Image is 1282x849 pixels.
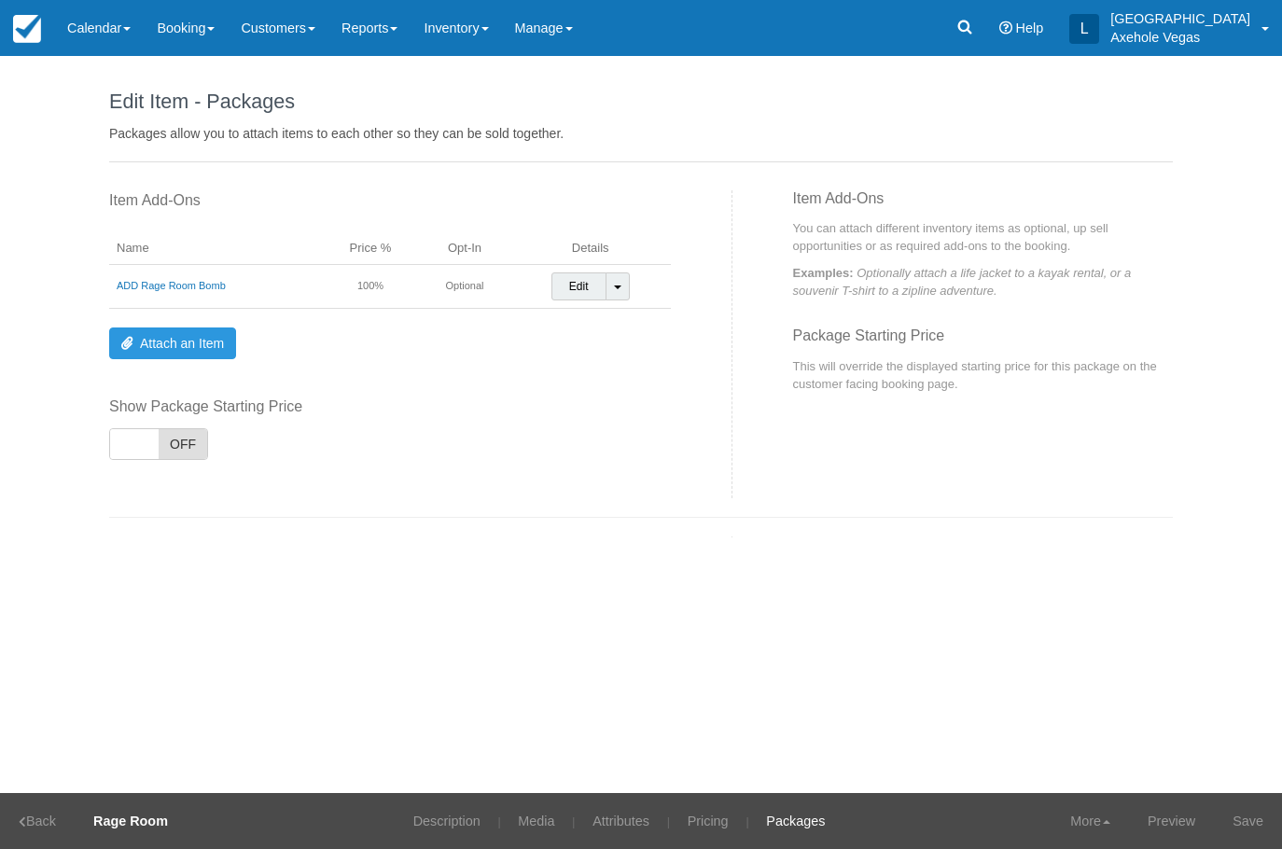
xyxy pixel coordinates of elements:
[1052,793,1129,849] a: More
[1110,28,1250,47] p: Axehole Vegas
[109,327,236,359] a: Attach an Item
[109,190,671,212] label: Item Add-Ons
[1110,9,1250,28] p: [GEOGRAPHIC_DATA]
[752,793,839,849] a: Packages
[551,272,606,300] a: Edit
[322,232,419,265] th: Price %
[159,429,207,459] span: OFF
[793,266,854,280] strong: Examples:
[504,793,568,849] a: Media
[793,190,1174,220] h3: Item Add-Ons
[674,793,743,849] a: Pricing
[109,397,671,418] label: Show Package Starting Price
[117,280,226,291] a: ADD Rage Room Bomb
[1016,21,1044,35] span: Help
[109,90,1173,113] h1: Edit Item - Packages
[1069,14,1099,44] div: L
[793,327,1174,357] h3: Package Starting Price
[793,266,1132,298] em: Optionally attach a life jacket to a kayak rental, or a souvenir T-shirt to a zipline adventure.
[13,15,41,43] img: checkfront-main-nav-mini-logo.png
[999,21,1012,35] i: Help
[1129,793,1214,849] a: Preview
[93,814,168,828] strong: Rage Room
[793,357,1174,393] p: This will override the displayed starting price for this package on the customer facing booking p...
[510,232,671,265] th: Details
[793,219,1174,255] p: You can attach different inventory items as optional, up sell opportunities or as required add-on...
[1214,793,1282,849] a: Save
[109,124,1173,143] p: Packages allow you to attach items to each other so they can be sold together.
[322,265,419,309] td: 100%
[578,793,663,849] a: Attributes
[419,265,510,309] td: Optional
[109,232,322,265] th: Name
[399,793,495,849] a: Description
[419,232,510,265] th: Opt-In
